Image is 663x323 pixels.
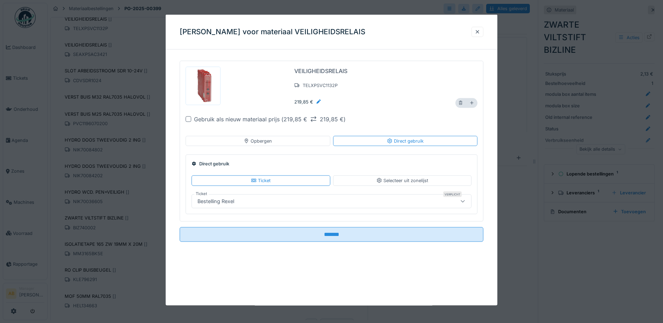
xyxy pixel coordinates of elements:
[195,197,237,205] div: Bestelling Rexel
[194,115,346,123] div: Gebruik als nieuw materiaal prijs ( )
[294,67,347,75] div: VEILIGHEIDSRELAIS
[192,160,471,167] div: Direct gebruik
[283,115,344,123] div: 219,85 € 219,85 €
[251,177,271,184] div: Ticket
[244,138,272,144] div: Opbergen
[443,191,462,197] div: Verplicht
[194,191,209,196] label: Ticket
[180,28,365,36] h3: [PERSON_NAME] voor materiaal VEILIGHEIDSRELAIS
[294,82,338,88] div: TELXPSVC1132P
[387,138,424,144] div: Direct gebruik
[187,69,219,103] img: ooooay5gt7p1psqzh9ojja3h50es
[294,98,322,105] div: 219,85 €
[376,177,428,184] div: Selecteer uit zonelijst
